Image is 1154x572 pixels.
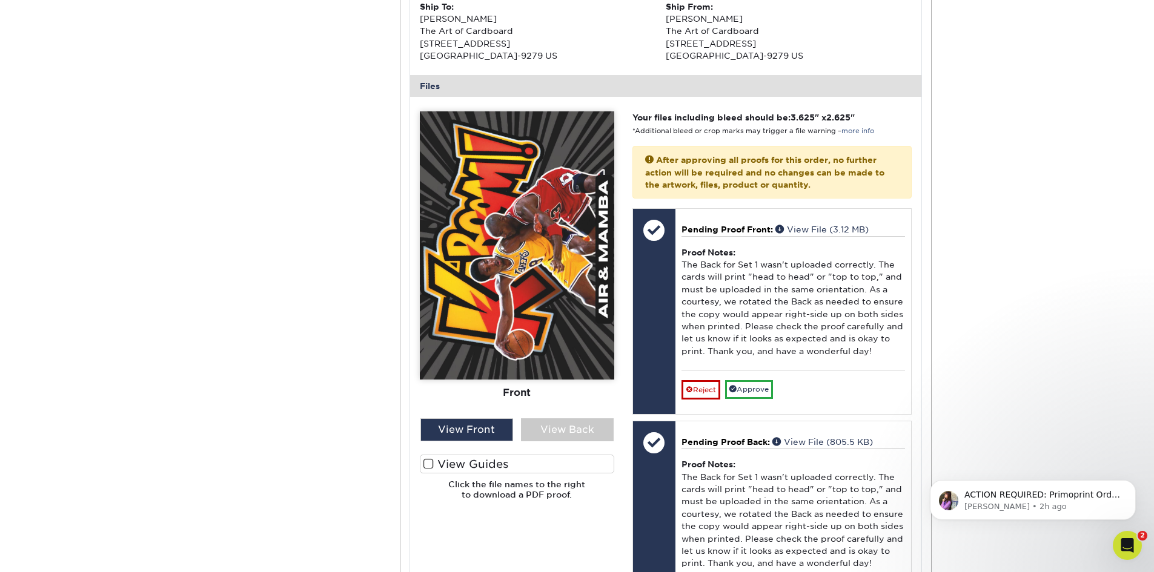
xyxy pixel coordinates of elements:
[666,1,912,62] div: [PERSON_NAME] The Art of Cardboard [STREET_ADDRESS] [GEOGRAPHIC_DATA]-9279 US
[420,380,614,406] div: Front
[632,127,874,135] small: *Additional bleed or crop marks may trigger a file warning –
[681,236,905,370] div: The Back for Set 1 wasn't uploaded correctly. The cards will print "head to head" or "top to top,...
[912,455,1154,539] iframe: Intercom notifications message
[681,225,773,234] span: Pending Proof Front:
[1138,531,1147,541] span: 2
[521,418,614,441] div: View Back
[681,459,735,469] strong: Proof Notes:
[645,155,884,189] strong: After approving all proofs for this order, no further action will be required and no changes can ...
[420,418,513,441] div: View Front
[681,437,770,447] span: Pending Proof Back:
[420,2,454,12] strong: Ship To:
[681,248,735,257] strong: Proof Notes:
[420,479,614,509] h6: Click the file names to the right to download a PDF proof.
[420,455,614,473] label: View Guides
[775,225,869,234] a: View File (3.12 MB)
[841,127,874,135] a: more info
[666,2,713,12] strong: Ship From:
[791,113,815,122] span: 3.625
[1113,531,1142,560] iframe: Intercom live chat
[725,380,773,399] a: Approve
[420,1,666,62] div: [PERSON_NAME] The Art of Cardboard [STREET_ADDRESS] [GEOGRAPHIC_DATA]-9279 US
[826,113,851,122] span: 2.625
[772,437,873,447] a: View File (805.5 KB)
[632,113,855,122] strong: Your files including bleed should be: " x "
[681,380,720,399] a: Reject
[410,75,921,97] div: Files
